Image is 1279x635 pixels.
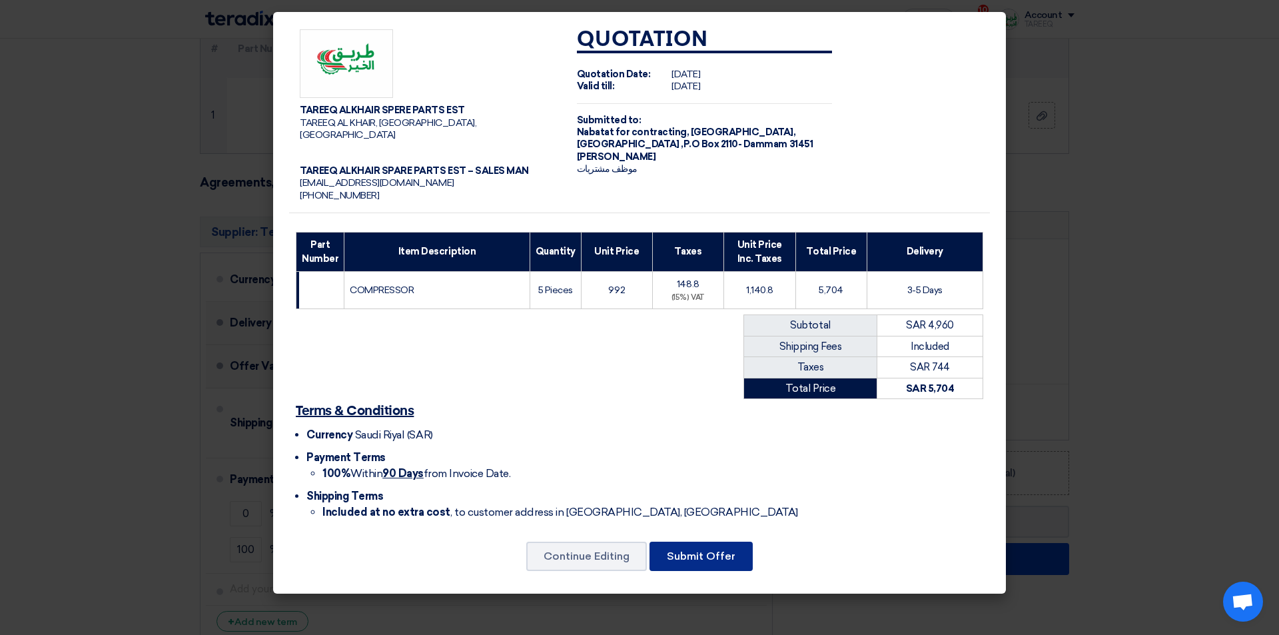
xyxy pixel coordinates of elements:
[744,315,877,336] td: Subtotal
[671,81,700,92] span: [DATE]
[577,81,615,92] strong: Valid till:
[581,232,652,271] th: Unit Price
[300,165,556,177] div: TAREEQ ALKHAIR SPARE PARTS EST – SALES MAN
[608,285,625,296] span: 992
[322,467,510,480] span: Within from Invoice Date.
[530,232,581,271] th: Quantity
[344,232,530,271] th: Item Description
[300,190,379,201] span: [PHONE_NUMBER]
[322,506,450,518] strong: Included at no extra cost
[296,232,344,271] th: Part Number
[867,232,983,271] th: Delivery
[671,69,700,80] span: [DATE]
[577,151,656,163] span: [PERSON_NAME]
[355,428,433,441] span: Saudi Riyal (SAR)
[306,451,386,464] span: Payment Terms
[300,177,454,189] span: [EMAIL_ADDRESS][DOMAIN_NAME]
[577,127,689,138] span: Nabatat for contracting,
[649,542,753,571] button: Submit Offer
[877,315,983,336] td: SAR 4,960
[724,232,796,271] th: Unit Price Inc. Taxes
[350,285,414,296] span: COMPRESSOR
[911,340,949,352] span: Included
[296,404,414,418] u: Terms & Conditions
[744,357,877,378] td: Taxes
[526,542,647,571] button: Continue Editing
[300,29,393,99] img: Company Logo
[795,232,867,271] th: Total Price
[306,490,383,502] span: Shipping Terms
[677,279,699,290] span: 148.8
[300,117,476,141] span: TAREEQ AL KHAIR, [GEOGRAPHIC_DATA], [GEOGRAPHIC_DATA]
[577,115,641,126] strong: Submitted to:
[577,69,651,80] strong: Quotation Date:
[906,382,955,394] strong: SAR 5,704
[744,378,877,399] td: Total Price
[300,105,556,117] div: TAREEQ ALKHAIR SPERE PARTS EST
[746,285,773,296] span: 1,140.8
[744,336,877,357] td: Shipping Fees
[306,428,352,441] span: Currency
[577,127,813,150] span: [GEOGRAPHIC_DATA], [GEOGRAPHIC_DATA] ,P.O Box 2110- Dammam 31451
[658,293,719,304] div: (15%) VAT
[577,29,708,51] strong: Quotation
[322,467,350,480] strong: 100%
[538,285,573,296] span: 5 Pieces
[819,285,843,296] span: 5,704
[907,285,943,296] span: 3-5 Days
[322,504,983,520] li: , to customer address in [GEOGRAPHIC_DATA], [GEOGRAPHIC_DATA]
[382,467,424,480] u: 90 Days
[910,361,950,373] span: SAR 744
[577,163,638,175] span: موظف مشتريات
[652,232,724,271] th: Taxes
[1223,582,1263,622] a: Open chat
